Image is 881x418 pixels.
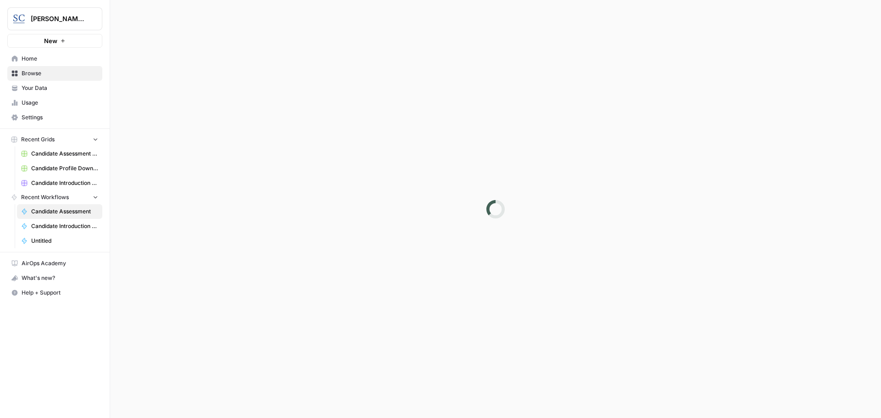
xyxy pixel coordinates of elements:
[17,146,102,161] a: Candidate Assessment Download Sheet
[7,7,102,30] button: Workspace: Stanton Chase Nashville
[31,222,98,230] span: Candidate Introduction and Profile
[7,51,102,66] a: Home
[7,81,102,95] a: Your Data
[22,99,98,107] span: Usage
[7,34,102,48] button: New
[17,219,102,234] a: Candidate Introduction and Profile
[7,66,102,81] a: Browse
[7,271,102,285] button: What's new?
[7,190,102,204] button: Recent Workflows
[22,289,98,297] span: Help + Support
[7,285,102,300] button: Help + Support
[44,36,57,45] span: New
[7,133,102,146] button: Recent Grids
[31,164,98,173] span: Candidate Profile Download Sheet
[31,179,98,187] span: Candidate Introduction Download Sheet
[31,207,98,216] span: Candidate Assessment
[7,110,102,125] a: Settings
[31,150,98,158] span: Candidate Assessment Download Sheet
[8,271,102,285] div: What's new?
[22,55,98,63] span: Home
[21,193,69,201] span: Recent Workflows
[17,161,102,176] a: Candidate Profile Download Sheet
[22,69,98,78] span: Browse
[31,14,86,23] span: [PERSON_NAME] [GEOGRAPHIC_DATA]
[7,256,102,271] a: AirOps Academy
[22,84,98,92] span: Your Data
[17,204,102,219] a: Candidate Assessment
[7,95,102,110] a: Usage
[17,234,102,248] a: Untitled
[17,176,102,190] a: Candidate Introduction Download Sheet
[21,135,55,144] span: Recent Grids
[11,11,27,27] img: Stanton Chase Nashville Logo
[31,237,98,245] span: Untitled
[22,113,98,122] span: Settings
[22,259,98,268] span: AirOps Academy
